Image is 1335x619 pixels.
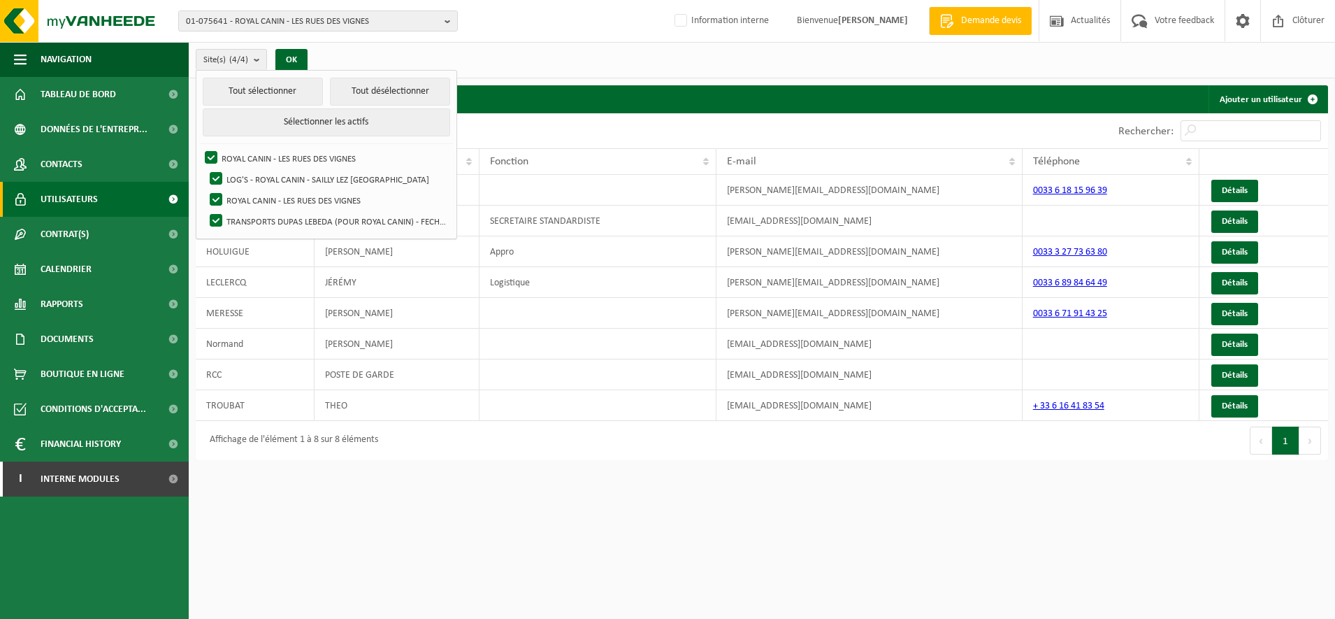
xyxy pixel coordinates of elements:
[315,236,479,267] td: [PERSON_NAME]
[41,77,116,112] span: Tableau de bord
[203,428,378,453] div: Affichage de l'élément 1 à 8 sur 8 éléments
[1211,272,1258,294] a: Détails
[41,182,98,217] span: Utilisateurs
[716,390,1022,421] td: [EMAIL_ADDRESS][DOMAIN_NAME]
[41,42,92,77] span: Navigation
[315,298,479,329] td: [PERSON_NAME]
[1211,241,1258,264] a: Détails
[716,360,1022,390] td: [EMAIL_ADDRESS][DOMAIN_NAME]
[41,147,82,182] span: Contacts
[41,112,147,147] span: Données de l'entrepr...
[1211,395,1258,418] a: Détails
[203,108,451,136] button: Sélectionner les actifs
[1250,427,1272,455] button: Previous
[203,50,248,71] span: Site(s)
[1211,180,1258,202] a: Détails
[1272,427,1299,455] button: 1
[1033,278,1107,288] a: 0033 6 89 84 64 49
[196,267,315,298] td: LECLERCQ
[207,169,450,190] label: LOG'S - ROYAL CANIN - SAILLY LEZ [GEOGRAPHIC_DATA]
[330,78,450,106] button: Tout désélectionner
[727,156,756,167] span: E-mail
[1033,185,1107,196] a: 0033 6 18 15 96 39
[716,206,1022,236] td: [EMAIL_ADDRESS][DOMAIN_NAME]
[41,357,124,392] span: Boutique en ligne
[315,360,479,390] td: POSTE DE GARDE
[1033,308,1107,319] a: 0033 6 71 91 43 25
[41,287,83,322] span: Rapports
[196,236,315,267] td: HOLUIGUE
[1118,126,1174,137] label: Rechercher:
[716,236,1022,267] td: [PERSON_NAME][EMAIL_ADDRESS][DOMAIN_NAME]
[1211,303,1258,325] a: Détails
[315,390,479,421] td: THEO
[1033,247,1107,257] a: 0033 3 27 73 63 80
[196,49,267,70] button: Site(s)(4/4)
[1211,364,1258,387] a: Détails
[1211,211,1258,233] a: Détails
[196,298,315,329] td: MERESSE
[178,10,458,31] button: 01-075641 - ROYAL CANIN - LES RUES DES VIGNES
[186,11,439,32] span: 01-075641 - ROYAL CANIN - LES RUES DES VIGNES
[716,329,1022,360] td: [EMAIL_ADDRESS][DOMAIN_NAME]
[1033,401,1104,411] a: + 33 6 16 41 83 54
[838,15,908,26] strong: [PERSON_NAME]
[41,252,92,287] span: Calendrier
[14,462,27,497] span: I
[41,392,146,427] span: Conditions d'accepta...
[202,148,450,169] label: ROYAL CANIN - LES RUES DES VIGNES
[1033,156,1080,167] span: Téléphone
[41,322,94,357] span: Documents
[490,156,528,167] span: Fonction
[672,10,769,31] label: Information interne
[41,462,120,497] span: Interne modules
[479,236,716,267] td: Appro
[1211,334,1258,356] a: Détails
[315,329,479,360] td: [PERSON_NAME]
[958,14,1025,28] span: Demande devis
[196,390,315,421] td: TROUBAT
[229,55,248,64] count: (4/4)
[207,190,450,211] label: ROYAL CANIN - LES RUES DES VIGNES
[1208,85,1327,113] a: Ajouter un utilisateur
[716,175,1022,206] td: [PERSON_NAME][EMAIL_ADDRESS][DOMAIN_NAME]
[1299,427,1321,455] button: Next
[716,267,1022,298] td: [PERSON_NAME][EMAIL_ADDRESS][DOMAIN_NAME]
[275,49,308,71] button: OK
[716,298,1022,329] td: [PERSON_NAME][EMAIL_ADDRESS][DOMAIN_NAME]
[41,217,89,252] span: Contrat(s)
[203,78,323,106] button: Tout sélectionner
[929,7,1032,35] a: Demande devis
[41,427,121,462] span: Financial History
[207,211,450,232] label: TRANSPORTS DUPAS LEBEDA (POUR ROYAL CANIN) - FECHAIN
[479,267,716,298] td: Logistique
[196,360,315,390] td: RCC
[196,329,315,360] td: Normand
[315,267,479,298] td: JÉRÉMY
[479,206,716,236] td: SECRETAIRE STANDARDISTE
